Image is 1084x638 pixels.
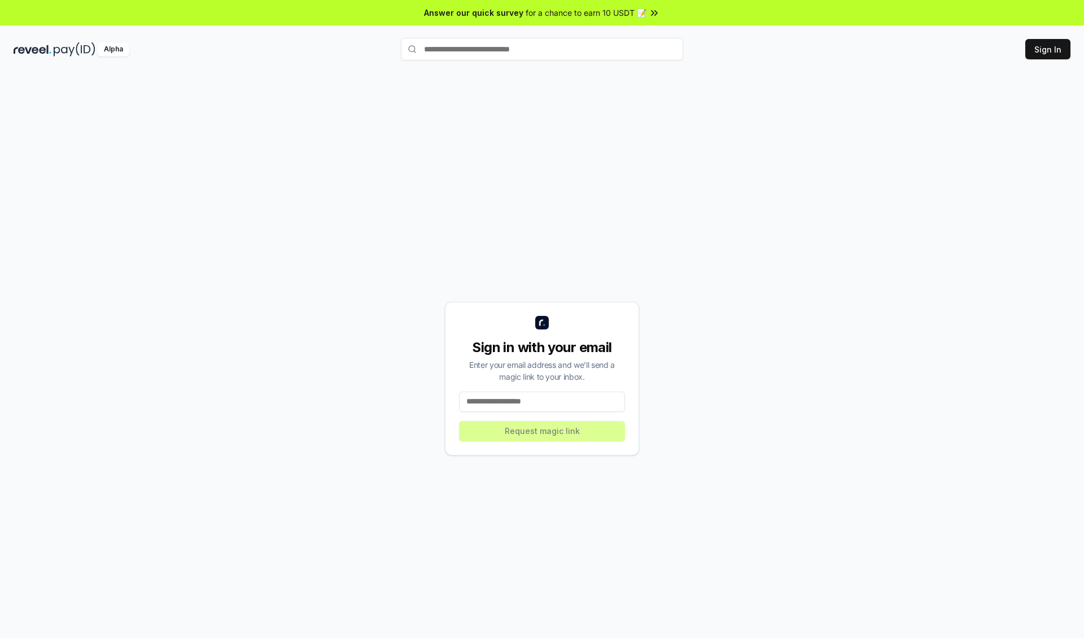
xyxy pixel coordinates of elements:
div: Alpha [98,42,129,57]
img: pay_id [54,42,95,57]
div: Enter your email address and we’ll send a magic link to your inbox. [459,359,625,383]
span: for a chance to earn 10 USDT 📝 [526,7,646,19]
button: Sign In [1025,39,1070,59]
img: logo_small [535,316,549,329]
span: Answer our quick survey [424,7,523,19]
img: reveel_dark [14,42,51,57]
div: Sign in with your email [459,338,625,357]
